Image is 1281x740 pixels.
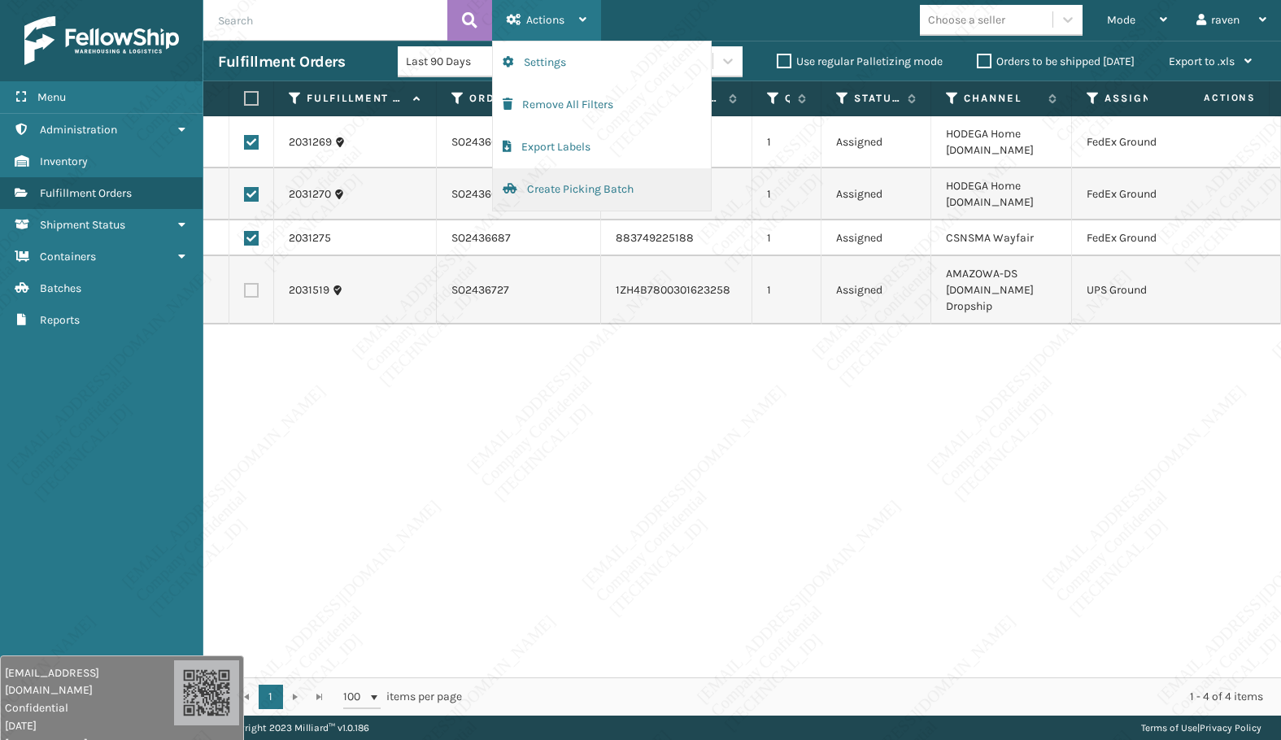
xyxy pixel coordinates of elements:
[1200,722,1261,733] a: Privacy Policy
[821,116,931,168] td: Assigned
[437,220,601,256] td: SO2436687
[785,91,790,106] label: Quantity
[40,281,81,295] span: Batches
[752,168,821,220] td: 1
[218,52,345,72] h3: Fulfillment Orders
[469,91,569,106] label: Order Number
[1072,116,1227,168] td: FedEx Ground
[752,116,821,168] td: 1
[1105,91,1196,106] label: Assigned Carrier Service
[40,218,125,232] span: Shipment Status
[1072,256,1227,324] td: UPS Ground
[931,168,1072,220] td: HODEGA Home [DOMAIN_NAME]
[1169,54,1235,68] span: Export to .xls
[752,220,821,256] td: 1
[493,84,711,126] button: Remove All Filters
[289,282,329,298] a: 2031519
[40,313,80,327] span: Reports
[931,116,1072,168] td: HODEGA Home [DOMAIN_NAME]
[977,54,1135,68] label: Orders to be shipped [DATE]
[437,256,601,324] td: SO2436727
[24,16,179,65] img: logo
[1141,722,1197,733] a: Terms of Use
[493,41,711,84] button: Settings
[752,256,821,324] td: 1
[777,54,943,68] label: Use regular Palletizing mode
[343,685,462,709] span: items per page
[616,283,730,297] a: 1ZH4B7800301623258
[493,168,711,211] button: Create Picking Batch
[5,717,174,734] span: [DATE]
[1072,220,1227,256] td: FedEx Ground
[964,91,1040,106] label: Channel
[437,168,601,220] td: SO2436686
[343,689,368,705] span: 100
[1141,716,1261,740] div: |
[821,220,931,256] td: Assigned
[37,90,66,104] span: Menu
[931,256,1072,324] td: AMAZOWA-DS [DOMAIN_NAME] Dropship
[1107,13,1135,27] span: Mode
[485,689,1263,705] div: 1 - 4 of 4 items
[40,123,117,137] span: Administration
[526,13,564,27] span: Actions
[5,664,174,699] span: [EMAIL_ADDRESS][DOMAIN_NAME]
[1072,168,1227,220] td: FedEx Ground
[821,168,931,220] td: Assigned
[821,256,931,324] td: Assigned
[40,155,88,168] span: Inventory
[259,685,283,709] a: 1
[493,126,711,168] button: Export Labels
[289,134,332,150] a: 2031269
[616,231,694,245] a: 883749225188
[223,716,369,740] p: Copyright 2023 Milliard™ v 1.0.186
[854,91,900,106] label: Status
[931,220,1072,256] td: CSNSMA Wayfair
[40,250,96,263] span: Containers
[1152,85,1266,111] span: Actions
[289,186,331,202] a: 2031270
[406,53,532,70] div: Last 90 Days
[40,186,132,200] span: Fulfillment Orders
[928,11,1005,28] div: Choose a seller
[437,116,601,168] td: SO2436686
[289,230,331,246] a: 2031275
[5,699,174,716] span: Confidential
[307,91,405,106] label: Fulfillment Order Id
